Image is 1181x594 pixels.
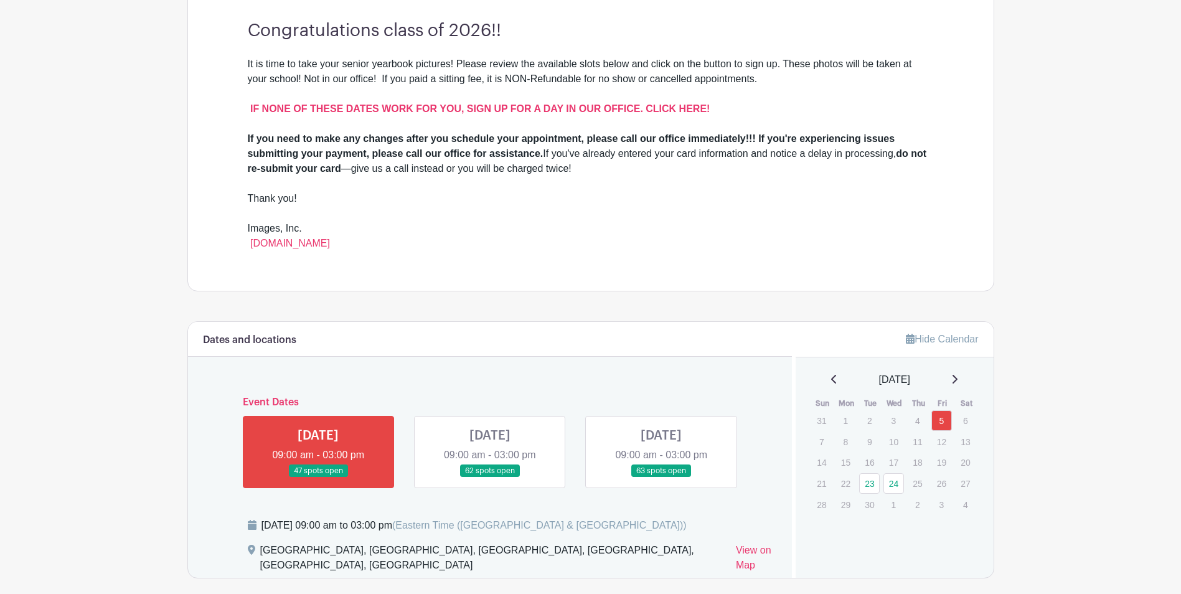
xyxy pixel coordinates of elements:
[907,453,928,472] p: 18
[835,453,856,472] p: 15
[248,131,934,191] div: If you've already entered your card information and notice a delay in processing, —give us a call...
[392,520,687,530] span: (Eastern Time ([GEOGRAPHIC_DATA] & [GEOGRAPHIC_DATA]))
[811,411,832,430] p: 31
[260,543,726,578] div: [GEOGRAPHIC_DATA], [GEOGRAPHIC_DATA], [GEOGRAPHIC_DATA], [GEOGRAPHIC_DATA], [GEOGRAPHIC_DATA], [G...
[261,518,687,533] div: [DATE] 09:00 am to 03:00 pm
[955,474,976,493] p: 27
[835,432,856,451] p: 8
[955,411,976,430] p: 6
[955,453,976,472] p: 20
[859,397,883,410] th: Tue
[955,432,976,451] p: 13
[248,133,895,159] strong: If you need to make any changes after you schedule your appointment, please call our office immed...
[883,473,904,494] a: 24
[931,453,952,472] p: 19
[835,397,859,410] th: Mon
[859,432,880,451] p: 9
[859,411,880,430] p: 2
[811,495,832,514] p: 28
[250,103,710,114] a: IF NONE OF THESE DATES WORK FOR YOU, SIGN UP FOR A DAY IN OUR OFFICE. CLICK HERE!
[883,432,904,451] p: 10
[931,410,952,431] a: 5
[879,372,910,387] span: [DATE]
[233,397,748,408] h6: Event Dates
[248,148,927,174] strong: do not re-submit your card
[907,432,928,451] p: 11
[859,495,880,514] p: 30
[883,397,907,410] th: Wed
[931,397,955,410] th: Fri
[907,474,928,493] p: 25
[811,432,832,451] p: 7
[811,453,832,472] p: 14
[835,495,856,514] p: 29
[931,432,952,451] p: 12
[250,238,330,248] a: [DOMAIN_NAME]
[835,474,856,493] p: 22
[954,397,979,410] th: Sat
[906,397,931,410] th: Thu
[859,473,880,494] a: 23
[907,411,928,430] p: 4
[955,495,976,514] p: 4
[883,495,904,514] p: 1
[248,191,934,221] div: Thank you!
[883,411,904,430] p: 3
[931,474,952,493] p: 26
[736,543,777,578] a: View on Map
[248,57,934,131] div: It is time to take your senior yearbook pictures! Please review the available slots below and cli...
[835,411,856,430] p: 1
[931,495,952,514] p: 3
[248,21,934,42] h3: Congratulations class of 2026!!
[883,453,904,472] p: 17
[811,397,835,410] th: Sun
[859,453,880,472] p: 16
[203,334,296,346] h6: Dates and locations
[906,334,978,344] a: Hide Calendar
[248,221,934,251] div: Images, Inc.
[811,474,832,493] p: 21
[907,495,928,514] p: 2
